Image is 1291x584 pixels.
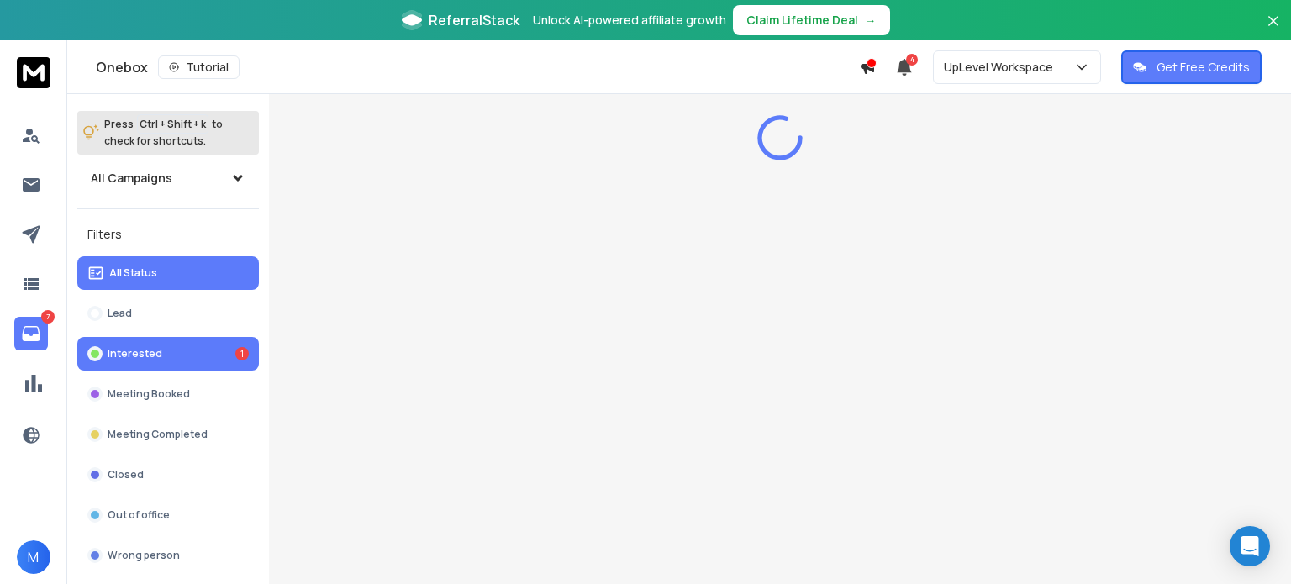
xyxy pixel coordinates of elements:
[235,347,249,360] div: 1
[77,418,259,451] button: Meeting Completed
[77,377,259,411] button: Meeting Booked
[14,317,48,350] a: 7
[77,256,259,290] button: All Status
[108,508,170,522] p: Out of office
[108,347,162,360] p: Interested
[865,12,877,29] span: →
[109,266,157,280] p: All Status
[429,10,519,30] span: ReferralStack
[906,54,918,66] span: 4
[104,116,223,150] p: Press to check for shortcuts.
[77,223,259,246] h3: Filters
[108,307,132,320] p: Lead
[108,387,190,401] p: Meeting Booked
[77,458,259,492] button: Closed
[158,55,240,79] button: Tutorial
[77,498,259,532] button: Out of office
[1157,59,1250,76] p: Get Free Credits
[533,12,726,29] p: Unlock AI-powered affiliate growth
[733,5,890,35] button: Claim Lifetime Deal→
[108,428,208,441] p: Meeting Completed
[17,540,50,574] button: M
[96,55,859,79] div: Onebox
[1121,50,1262,84] button: Get Free Credits
[137,114,208,134] span: Ctrl + Shift + k
[77,161,259,195] button: All Campaigns
[944,59,1060,76] p: UpLevel Workspace
[1230,526,1270,566] div: Open Intercom Messenger
[77,337,259,371] button: Interested1
[108,468,144,481] p: Closed
[77,539,259,572] button: Wrong person
[77,297,259,330] button: Lead
[1262,10,1284,50] button: Close banner
[91,170,172,187] h1: All Campaigns
[108,549,180,562] p: Wrong person
[41,310,55,324] p: 7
